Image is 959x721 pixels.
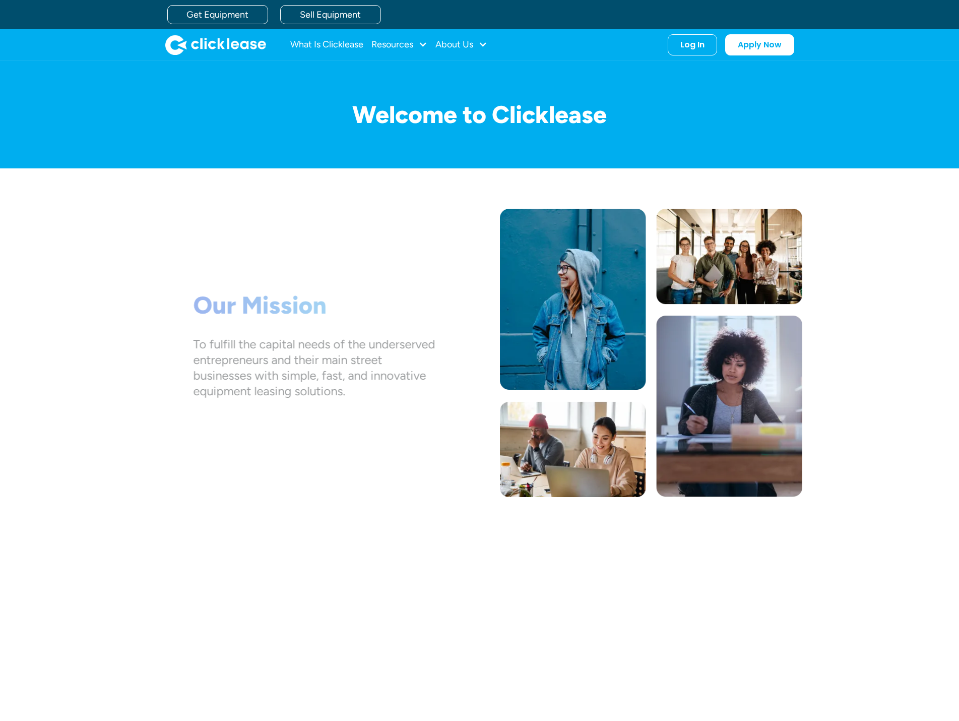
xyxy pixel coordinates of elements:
div: Log In [680,40,705,50]
a: What Is Clicklease [290,35,363,55]
a: Apply Now [725,34,794,55]
h1: Welcome to Clicklease [157,101,802,128]
a: Sell Equipment [280,5,381,24]
h1: Our Mission [193,291,435,320]
a: home [165,35,266,55]
img: Clicklease logo [165,35,266,55]
a: Get Equipment [167,5,268,24]
div: To fulfill the capital needs of the underserved entrepreneurs and their main street businesses wi... [193,336,435,399]
img: Photo collage of a woman in a blue jacket, five workers standing together, a man and a woman work... [500,209,802,497]
div: About Us [435,35,487,55]
div: Resources [371,35,427,55]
